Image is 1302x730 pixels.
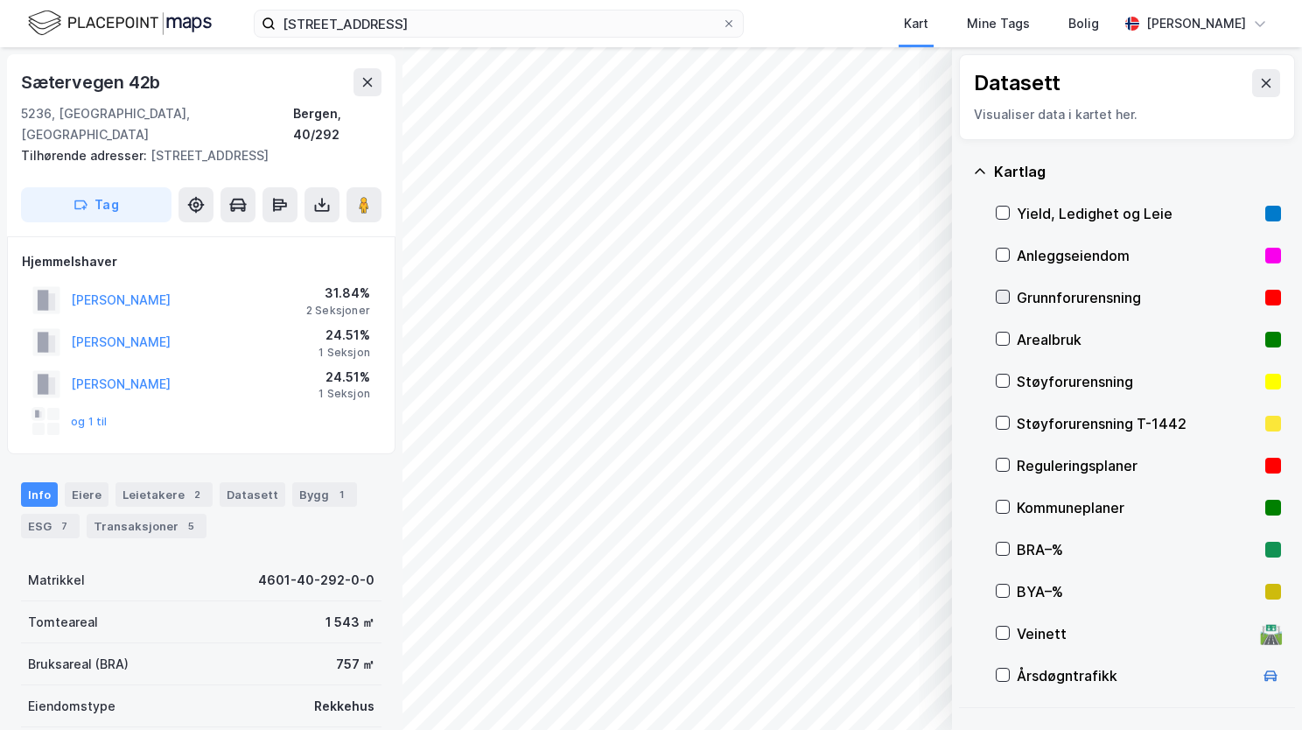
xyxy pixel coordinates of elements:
div: Grunnforurensning [1017,287,1258,308]
button: Tag [21,187,171,222]
div: Leietakere [115,482,213,507]
div: 2 [188,486,206,503]
img: logo.f888ab2527a4732fd821a326f86c7f29.svg [28,8,212,39]
div: 31.84% [306,283,370,304]
div: Støyforurensning T-1442 [1017,413,1258,434]
div: 🛣️ [1259,622,1283,645]
iframe: Chat Widget [1214,646,1302,730]
input: Søk på adresse, matrikkel, gårdeiere, leietakere eller personer [276,11,722,37]
div: Reguleringsplaner [1017,455,1258,476]
div: Mine Tags [967,13,1030,34]
span: Tilhørende adresser: [21,148,150,163]
div: Arealbruk [1017,329,1258,350]
div: 1 543 ㎡ [325,612,374,633]
div: Info [21,482,58,507]
div: Tomteareal [28,612,98,633]
div: 5236, [GEOGRAPHIC_DATA], [GEOGRAPHIC_DATA] [21,103,293,145]
div: Kartlag [994,161,1281,182]
div: Matrikkel [28,570,85,591]
div: Datasett [220,482,285,507]
div: 1 [332,486,350,503]
div: Bruksareal (BRA) [28,654,129,675]
div: Transaksjoner [87,514,206,538]
div: 1 Seksjon [318,346,370,360]
div: Rekkehus [314,696,374,717]
div: Bygg [292,482,357,507]
div: Kommuneplaner [1017,497,1258,518]
div: Eiere [65,482,108,507]
div: Hjemmelshaver [22,251,381,272]
div: 2 Seksjoner [306,304,370,318]
div: [STREET_ADDRESS] [21,145,367,166]
div: [PERSON_NAME] [1146,13,1246,34]
div: Støyforurensning [1017,371,1258,392]
div: BRA–% [1017,539,1258,560]
div: Sætervegen 42b [21,68,164,96]
div: BYA–% [1017,581,1258,602]
div: 24.51% [318,367,370,388]
div: 7 [55,517,73,535]
div: ESG [21,514,80,538]
div: Årsdøgntrafikk [1017,665,1253,686]
div: Anleggseiendom [1017,245,1258,266]
div: Datasett [974,69,1060,97]
div: Eiendomstype [28,696,115,717]
div: Yield, Ledighet og Leie [1017,203,1258,224]
div: 757 ㎡ [336,654,374,675]
div: Veinett [1017,623,1253,644]
div: Visualiser data i kartet her. [974,104,1280,125]
div: Bolig [1068,13,1099,34]
div: Bergen, 40/292 [293,103,381,145]
div: 5 [182,517,199,535]
div: 4601-40-292-0-0 [258,570,374,591]
div: 24.51% [318,325,370,346]
div: 1 Seksjon [318,387,370,401]
div: Kart [904,13,928,34]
